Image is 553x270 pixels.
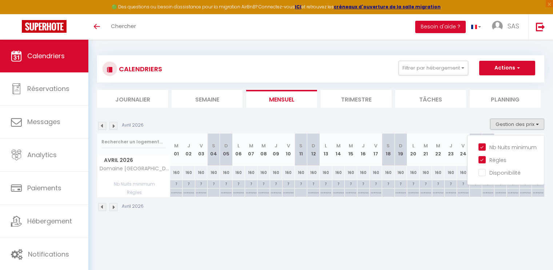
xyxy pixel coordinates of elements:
a: Chercher [105,14,141,40]
p: No ch in/out [458,188,468,195]
span: Chercher [111,22,136,30]
h3: CALENDRIERS [117,61,162,77]
p: No ch in/out [446,188,456,195]
th: 28 [507,134,519,166]
span: Notifications [28,250,69,259]
div: 160 [307,166,320,179]
th: 08 [257,134,270,166]
div: 7 [183,180,195,187]
abbr: M [424,142,428,149]
p: No ch in/out [246,188,256,195]
th: 02 [183,134,195,166]
button: Actions [479,61,535,75]
abbr: M [261,142,266,149]
th: 19 [394,134,407,166]
span: Domaine [GEOGRAPHIC_DATA][PERSON_NAME]. Gite Piscine Sauna Spa [99,166,171,171]
div: 160 [382,166,394,179]
div: 7 [370,180,382,187]
p: Avril 2026 [122,122,144,129]
span: SAS [508,21,519,31]
img: Super Booking [22,20,67,33]
abbr: J [187,142,190,149]
li: Planning [470,90,541,108]
abbr: D [312,142,315,149]
abbr: D [224,142,228,149]
div: 160 [232,166,245,179]
li: Semaine [172,90,243,108]
span: Nb Nuits minimum [97,180,170,188]
abbr: J [449,142,452,149]
div: 160 [220,166,232,179]
th: 16 [357,134,369,166]
div: 7 [407,180,419,187]
abbr: M [336,142,341,149]
a: créneaux d'ouverture de la salle migration [334,4,441,10]
p: No ch in/out [483,188,493,195]
div: 160 [320,166,332,179]
th: 25 [469,134,482,166]
th: 12 [307,134,320,166]
li: Trimestre [321,90,392,108]
button: Filtrer par hébergement [398,61,468,75]
a: ICI [295,4,301,10]
div: 160 [207,166,220,179]
span: Avril 2026 [97,155,170,166]
div: 7 [270,180,282,187]
p: No ch in/out [184,188,194,195]
p: No ch in/out [271,188,281,195]
th: 29 [519,134,532,166]
p: No ch in/out [433,188,443,195]
div: 7 [382,180,394,187]
abbr: L [325,142,327,149]
p: No ch in/out [233,188,244,195]
th: 17 [370,134,382,166]
div: 7 [357,180,369,187]
div: 160 [444,166,457,179]
p: No ch in/out [520,188,530,195]
p: No ch in/out [333,188,344,195]
p: No ch in/out [358,188,368,195]
abbr: S [299,142,302,149]
button: Gestion des prix [490,119,544,130]
th: 26 [482,134,494,166]
th: 03 [195,134,207,166]
div: 160 [394,166,407,179]
abbr: M [349,142,353,149]
div: 7 [420,180,432,187]
th: 05 [220,134,232,166]
p: No ch in/out [259,188,269,195]
span: Calendriers [27,51,65,60]
th: 07 [245,134,257,166]
abbr: D [399,142,402,149]
th: 14 [332,134,345,166]
span: Hébergement [27,217,72,226]
th: 15 [345,134,357,166]
abbr: V [374,142,377,149]
div: 7 [220,180,232,187]
p: No ch in/out [496,188,506,195]
div: 7 [295,180,307,187]
abbr: S [386,142,390,149]
div: 160 [257,166,270,179]
span: Réservations [27,84,69,93]
div: 160 [170,166,183,179]
th: 11 [295,134,307,166]
li: Mensuel [246,90,317,108]
th: 27 [494,134,507,166]
p: No ch in/out [308,188,318,195]
div: 7 [282,180,294,187]
abbr: L [237,142,240,149]
div: 160 [370,166,382,179]
th: 10 [282,134,294,166]
th: 06 [232,134,245,166]
p: No ch in/out [421,188,431,195]
th: 04 [207,134,220,166]
p: No ch in/out [371,188,381,195]
div: 7 [457,180,469,187]
div: 7 [320,180,332,187]
li: Journalier [97,90,168,108]
th: 30 [532,134,544,166]
div: 160 [457,166,469,179]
